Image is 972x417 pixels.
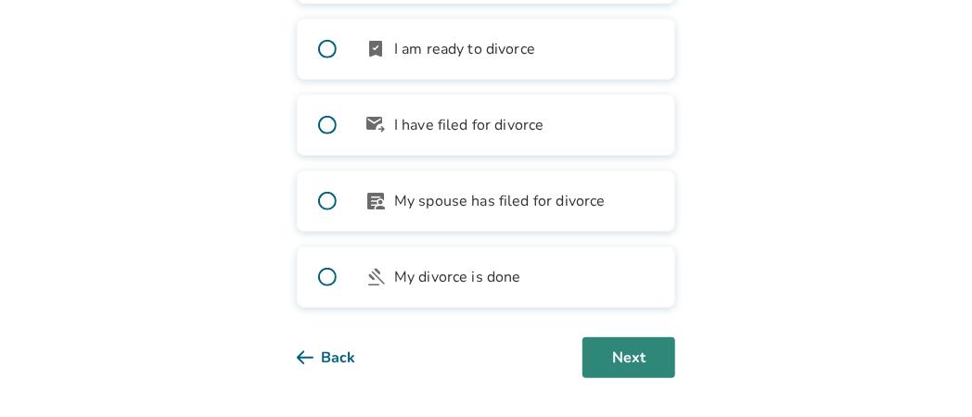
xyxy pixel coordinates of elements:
span: My spouse has filed for divorce [394,190,606,212]
iframe: Chat Widget [879,328,972,417]
span: gavel [364,266,387,288]
span: outgoing_mail [364,114,387,136]
span: I have filed for divorce [394,114,544,136]
span: I am ready to divorce [394,38,535,60]
button: Back [297,337,385,378]
span: article_person [364,190,387,212]
button: Next [582,337,675,378]
span: bookmark_check [364,38,387,60]
span: My divorce is done [394,266,521,288]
